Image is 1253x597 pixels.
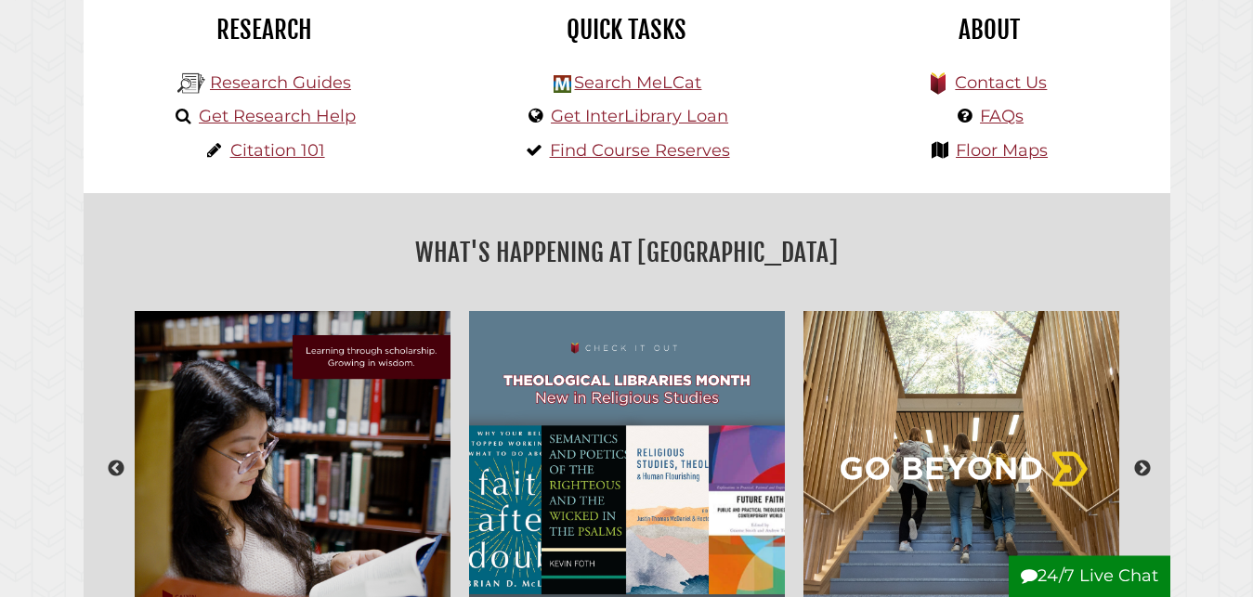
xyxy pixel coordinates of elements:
[554,75,571,93] img: Hekman Library Logo
[98,231,1156,274] h2: What's Happening at [GEOGRAPHIC_DATA]
[177,70,205,97] img: Hekman Library Logo
[210,72,351,93] a: Research Guides
[574,72,701,93] a: Search MeLCat
[955,72,1047,93] a: Contact Us
[230,140,325,161] a: Citation 101
[98,14,432,45] h2: Research
[980,106,1024,126] a: FAQs
[1133,460,1152,478] button: Next
[107,460,125,478] button: Previous
[460,14,794,45] h2: Quick Tasks
[956,140,1048,161] a: Floor Maps
[822,14,1156,45] h2: About
[550,140,730,161] a: Find Course Reserves
[551,106,728,126] a: Get InterLibrary Loan
[199,106,356,126] a: Get Research Help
